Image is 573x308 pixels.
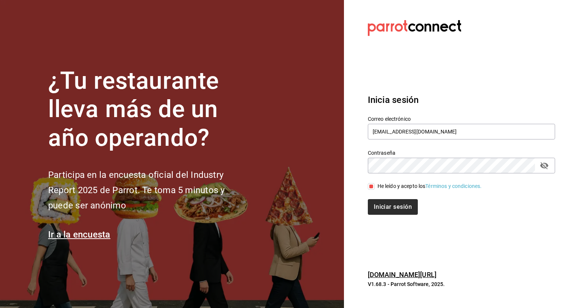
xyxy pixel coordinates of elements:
[368,199,418,215] button: Iniciar sesión
[368,116,555,121] label: Correo electrónico
[48,229,110,240] a: Ir a la encuesta
[368,93,555,107] h3: Inicia sesión
[48,167,250,213] h2: Participa en la encuesta oficial del Industry Report 2025 de Parrot. Te toma 5 minutos y puede se...
[378,182,482,190] div: He leído y acepto los
[368,124,555,139] input: Ingresa tu correo electrónico
[48,67,250,153] h1: ¿Tu restaurante lleva más de un año operando?
[368,271,436,279] a: [DOMAIN_NAME][URL]
[425,183,482,189] a: Términos y condiciones.
[368,150,555,155] label: Contraseña
[538,159,551,172] button: passwordField
[368,280,555,288] p: V1.68.3 - Parrot Software, 2025.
